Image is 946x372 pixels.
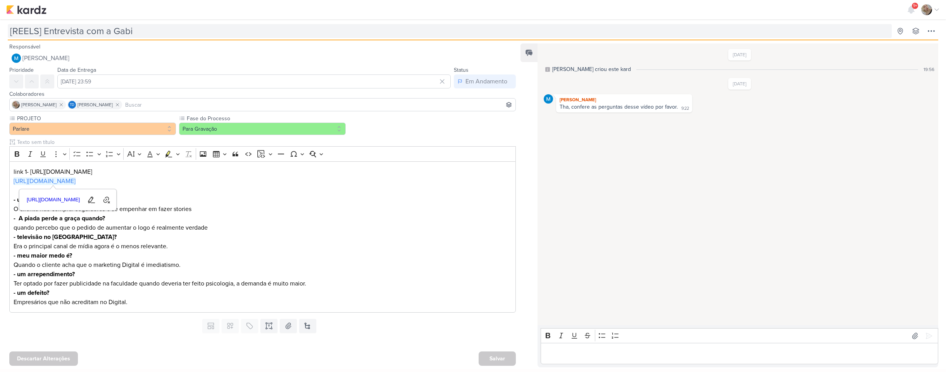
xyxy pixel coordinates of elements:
[14,177,76,185] a: [URL][DOMAIN_NAME]
[70,103,74,107] p: Td
[14,214,512,232] p: quando percebo que o pedido de aumentar o logo é realmente verdade
[454,74,516,88] button: Em Andamento
[6,5,47,14] img: kardz.app
[16,138,516,146] input: Texto sem título
[9,51,516,65] button: [PERSON_NAME]
[16,114,176,123] label: PROJETO
[9,161,516,313] div: Editor editing area: main
[558,96,691,104] div: [PERSON_NAME]
[57,67,96,73] label: Data de Entrega
[24,194,83,206] a: [URL][DOMAIN_NAME]
[465,77,507,86] div: Em Andamento
[21,101,57,108] span: [PERSON_NAME]
[68,101,76,109] div: Thais de carvalho
[9,146,516,161] div: Editor toolbar
[924,66,934,73] div: 19:56
[913,3,917,9] span: 9+
[541,343,938,364] div: Editor editing area: main
[12,54,21,63] img: MARIANA MIRANDA
[454,67,469,73] label: Status
[541,328,938,343] div: Editor toolbar
[552,65,631,73] div: [PERSON_NAME] criou este kard
[14,233,117,241] strong: - televisão no [GEOGRAPHIC_DATA]?
[8,24,892,38] input: Kard Sem Título
[22,54,69,63] span: [PERSON_NAME]
[14,270,75,278] strong: - um arrependimento?
[9,67,34,73] label: Prioridade
[124,100,514,109] input: Buscar
[14,196,47,204] strong: - um sonho?
[12,101,20,109] img: Sarah Violante
[560,104,678,110] div: Tha, confere as perguntas desse vídeo por favor.
[14,167,512,186] p: link 1- [URL][DOMAIN_NAME]
[544,94,553,104] img: MARIANA MIRANDA
[9,43,40,50] label: Responsável
[78,101,113,108] span: [PERSON_NAME]
[14,232,512,251] p: Era o principal canal de mídia agora é o menos relevante.
[57,74,451,88] input: Select a date
[14,252,72,260] strong: - meu maior medo é?
[921,4,932,15] img: Sarah Violante
[14,215,105,222] strong: - A piada perde a graça quando?
[14,260,512,288] p: Quando o cliente acha que o marketing Digital é imediatismo. Ter optado por fazer publicidade na ...
[14,289,49,297] strong: - um defeito?
[9,90,516,98] div: Colaboradores
[14,195,512,214] p: O cliente não comprar seguidores e se empenhar em fazer stories
[681,106,689,112] div: 9:22
[9,123,176,135] button: Parlare
[179,123,346,135] button: Para Gravação
[14,298,512,307] p: Empresários que não acreditam no Digital.
[24,195,83,204] span: [URL][DOMAIN_NAME]
[186,114,346,123] label: Fase do Processo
